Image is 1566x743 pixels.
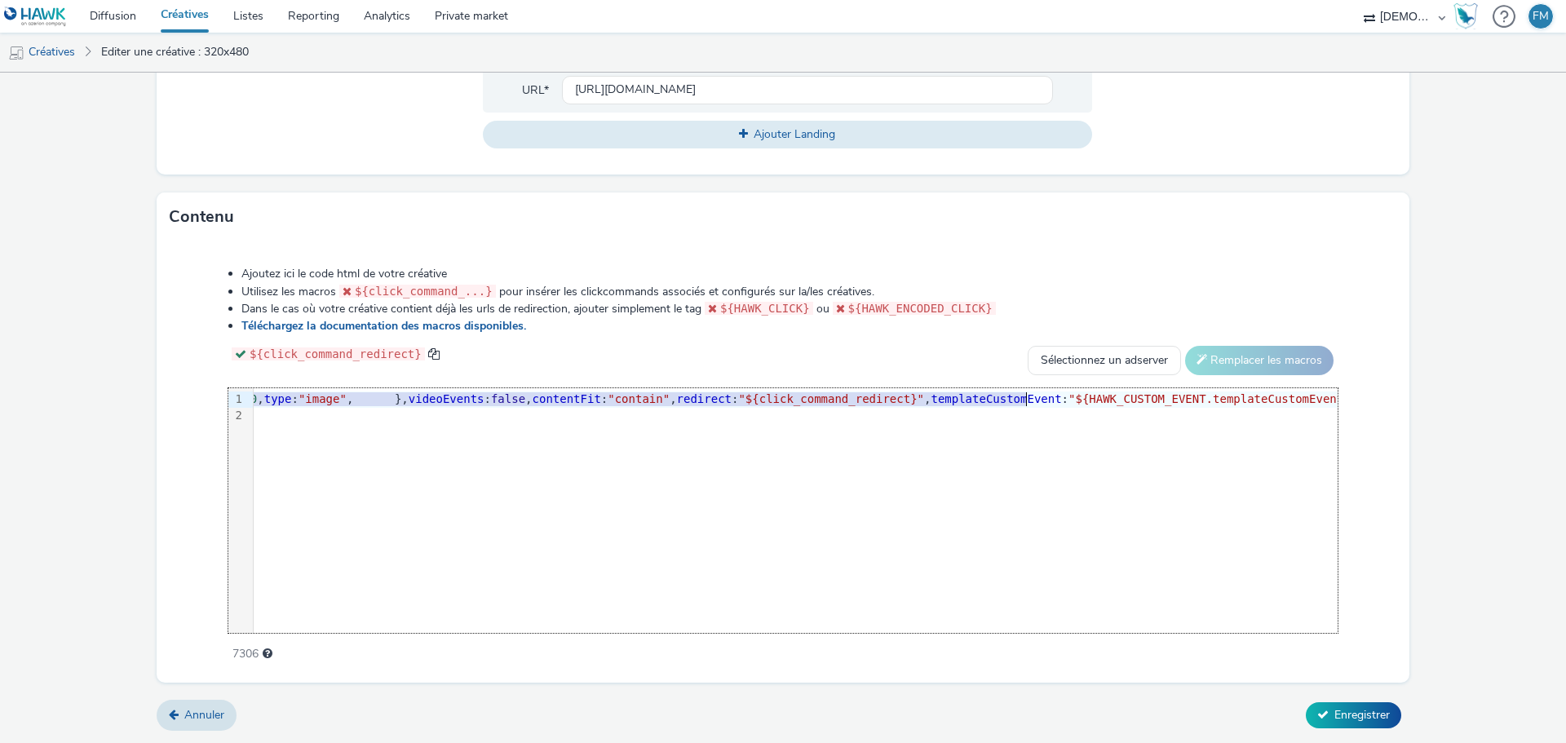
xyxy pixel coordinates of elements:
[1306,702,1401,728] button: Enregistrer
[228,408,245,424] div: 2
[848,302,993,315] span: ${HAWK_ENCODED_CLICK}
[428,348,440,360] span: copy to clipboard
[491,392,525,405] span: false
[1334,707,1390,723] span: Enregistrer
[157,700,237,731] a: Annuler
[1453,3,1484,29] a: Hawk Academy
[169,205,234,229] h3: Contenu
[677,392,732,405] span: redirect
[263,646,272,662] div: Longueur maximale conseillée 3000 caractères.
[1533,4,1549,29] div: FM
[264,392,292,405] span: type
[1068,392,1357,405] span: "${HAWK_CUSTOM_EVENT.templateCustomEvent}"
[241,300,1338,317] li: Dans le cas où votre créative contient déjà les urls de redirection, ajouter simplement le tag ou
[608,392,670,405] span: "contain"
[241,283,1338,300] li: Utilisez les macros pour insérer les clickcommands associés et configurés sur la/les créatives.
[250,347,422,360] span: ${click_command_redirect}
[4,7,67,27] img: undefined Logo
[483,121,1092,148] button: Ajouter Landing
[241,318,533,334] a: Téléchargez la documentation des macros disponibles.
[93,33,257,72] a: Editer une créative : 320x480
[931,392,1061,405] span: templateCustomEvent
[184,707,224,723] span: Annuler
[299,392,347,405] span: "image"
[241,266,1338,282] li: Ajoutez ici le code html de votre créative
[228,391,245,408] div: 1
[754,126,835,142] span: Ajouter Landing
[232,646,259,662] span: 7306
[355,285,493,298] span: ${click_command_...}
[1185,346,1334,375] button: Remplacer les macros
[562,76,1053,104] input: url...
[738,392,924,405] span: "${click_command_redirect}"
[533,392,601,405] span: contentFit
[720,302,810,315] span: ${HAWK_CLICK}
[8,45,24,61] img: mobile
[409,392,484,405] span: videoEvents
[1453,3,1478,29] img: Hawk Academy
